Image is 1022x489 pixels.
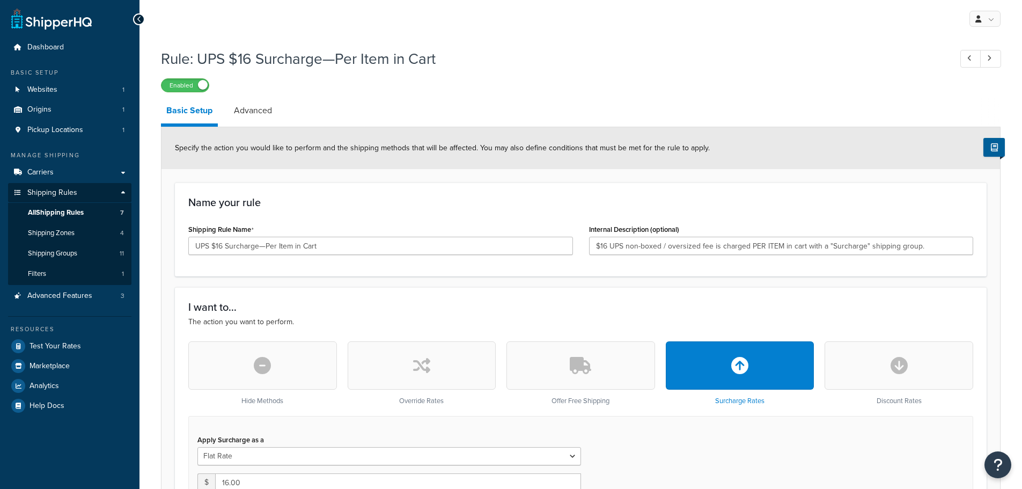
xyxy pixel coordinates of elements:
[120,249,124,258] span: 11
[27,85,57,94] span: Websites
[348,341,496,405] div: Override Rates
[161,79,209,92] label: Enabled
[8,223,131,243] a: Shipping Zones4
[8,183,131,285] li: Shipping Rules
[980,50,1001,68] a: Next Record
[30,382,59,391] span: Analytics
[8,223,131,243] li: Shipping Zones
[27,126,83,135] span: Pickup Locations
[122,105,124,114] span: 1
[28,208,84,217] span: All Shipping Rules
[188,196,973,208] h3: Name your rule
[28,229,75,238] span: Shipping Zones
[30,342,81,351] span: Test Your Rates
[8,68,131,77] div: Basic Setup
[175,142,710,154] span: Specify the action you would like to perform and the shipping methods that will be affected. You ...
[30,402,64,411] span: Help Docs
[8,244,131,264] li: Shipping Groups
[8,120,131,140] li: Pickup Locations
[188,316,973,328] p: The action you want to perform.
[30,362,70,371] span: Marketplace
[120,229,124,238] span: 4
[122,85,124,94] span: 1
[8,264,131,284] a: Filters1
[8,356,131,376] a: Marketplace
[8,80,131,100] a: Websites1
[27,168,54,177] span: Carriers
[8,151,131,160] div: Manage Shipping
[8,286,131,306] a: Advanced Features3
[27,188,77,198] span: Shipping Rules
[8,120,131,140] a: Pickup Locations1
[825,341,973,405] div: Discount Rates
[8,100,131,120] li: Origins
[8,376,131,396] a: Analytics
[8,396,131,415] a: Help Docs
[960,50,981,68] a: Previous Record
[229,98,277,123] a: Advanced
[197,436,264,444] label: Apply Surcharge as a
[984,451,1011,478] button: Open Resource Center
[121,291,124,301] span: 3
[27,291,92,301] span: Advanced Features
[28,269,46,279] span: Filters
[188,341,337,405] div: Hide Methods
[8,325,131,334] div: Resources
[8,203,131,223] a: AllShipping Rules7
[161,98,218,127] a: Basic Setup
[506,341,655,405] div: Offer Free Shipping
[27,43,64,52] span: Dashboard
[188,225,254,234] label: Shipping Rule Name
[8,100,131,120] a: Origins1
[666,341,814,405] div: Surcharge Rates
[8,38,131,57] a: Dashboard
[27,105,52,114] span: Origins
[8,337,131,356] a: Test Your Rates
[589,225,679,233] label: Internal Description (optional)
[8,80,131,100] li: Websites
[8,264,131,284] li: Filters
[122,269,124,279] span: 1
[161,48,940,69] h1: Rule: UPS $16 Surcharge—Per Item in Cart
[188,301,973,313] h3: I want to...
[28,249,77,258] span: Shipping Groups
[122,126,124,135] span: 1
[8,244,131,264] a: Shipping Groups11
[8,183,131,203] a: Shipping Rules
[8,163,131,183] a: Carriers
[983,138,1005,157] button: Show Help Docs
[8,286,131,306] li: Advanced Features
[120,208,124,217] span: 7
